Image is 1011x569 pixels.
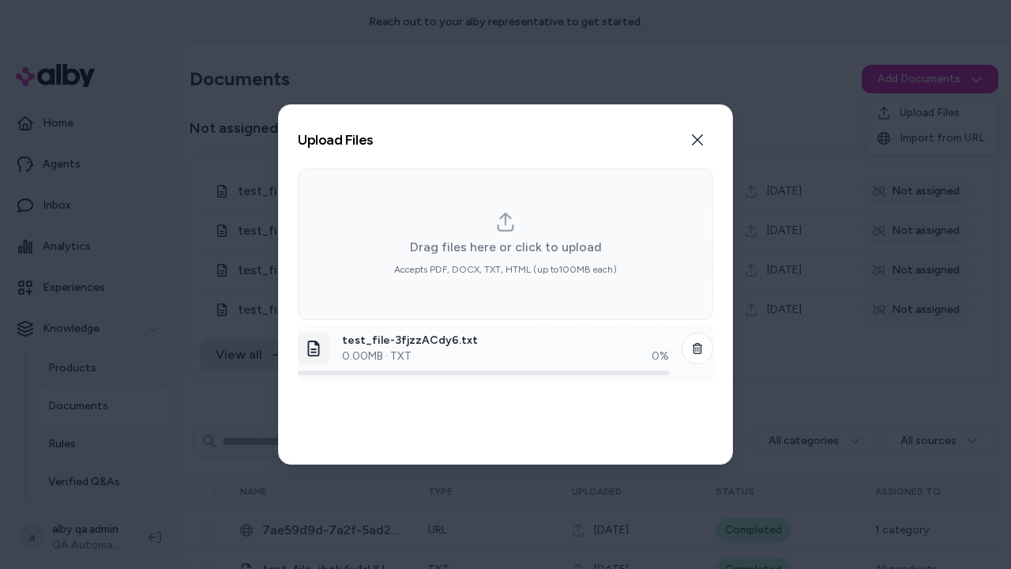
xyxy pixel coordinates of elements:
h2: Upload Files [298,133,374,147]
li: dropzone-file-list-item [298,326,713,382]
div: dropzone [298,168,713,320]
span: Accepts PDF, DOCX, TXT, HTML (up to 100 MB each) [394,263,617,276]
ol: dropzone-file-list [298,326,713,445]
p: test_file-3fjzzACdy6.txt [342,333,669,349]
p: 0.00 MB · TXT [342,349,412,364]
div: 0 % [652,349,669,364]
span: Drag files here or click to upload [410,238,602,257]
